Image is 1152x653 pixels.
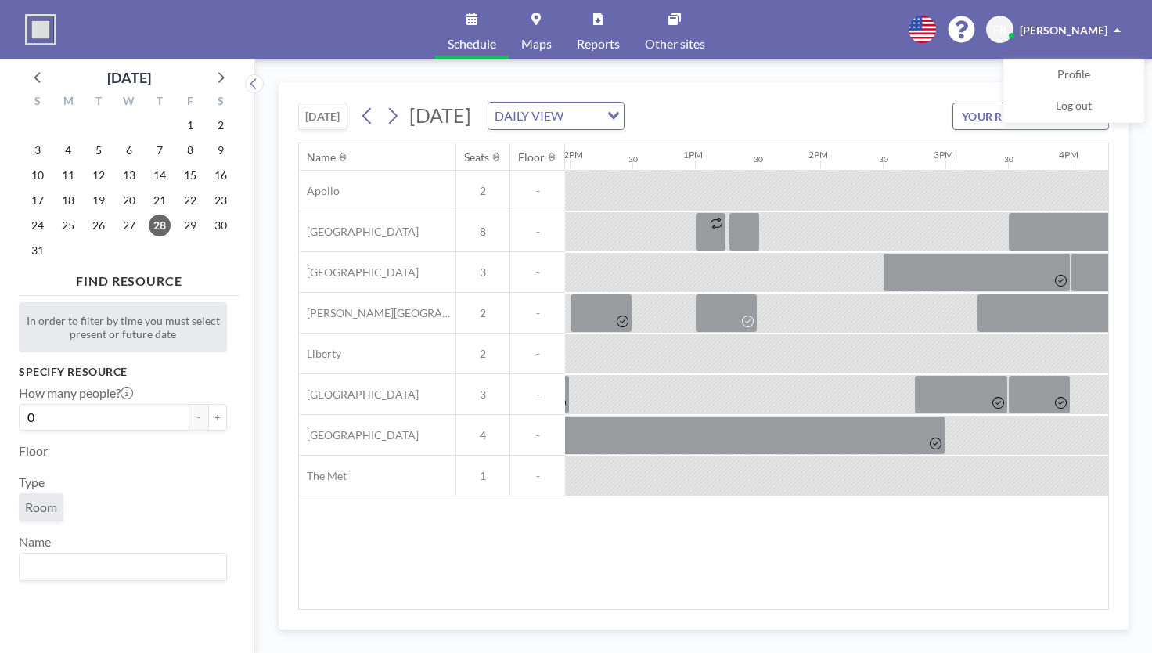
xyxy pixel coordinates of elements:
span: Saturday, August 16, 2025 [210,164,232,186]
label: Name [19,534,51,550]
span: Thursday, August 21, 2025 [149,189,171,211]
span: [PERSON_NAME] [1020,23,1107,37]
span: [PERSON_NAME][GEOGRAPHIC_DATA] [299,306,455,320]
span: Friday, August 1, 2025 [179,114,201,136]
span: Sunday, August 24, 2025 [27,215,49,236]
span: Tuesday, August 26, 2025 [88,215,110,236]
div: 12PM [558,149,583,161]
span: Thursday, August 7, 2025 [149,139,171,161]
input: Search for option [568,106,598,126]
span: - [510,225,565,239]
a: Log out [1004,91,1143,122]
span: 2 [456,184,509,198]
div: Search for option [488,103,624,129]
div: 30 [754,154,763,164]
span: [GEOGRAPHIC_DATA] [299,265,419,280]
span: 4 [456,428,509,442]
span: 3 [456,388,509,402]
span: Monday, August 4, 2025 [57,139,79,161]
span: Schedule [448,38,496,50]
span: Monday, August 18, 2025 [57,189,79,211]
span: Liberty [299,347,341,361]
h3: Specify resource [19,365,227,379]
div: M [53,92,84,113]
label: How many people? [19,385,133,401]
span: Saturday, August 9, 2025 [210,139,232,161]
span: Wednesday, August 20, 2025 [118,189,140,211]
span: Room [25,500,57,515]
div: In order to filter by time you must select present or future date [19,302,227,352]
span: Wednesday, August 27, 2025 [118,215,140,236]
input: Search for option [21,557,218,577]
span: Saturday, August 23, 2025 [210,189,232,211]
div: F [175,92,205,113]
div: Floor [518,150,545,164]
span: Tuesday, August 19, 2025 [88,189,110,211]
span: Apollo [299,184,340,198]
div: [DATE] [107,67,151,88]
span: 1 [456,469,509,483]
img: organization-logo [25,14,56,45]
div: 30 [1004,154,1013,164]
div: T [144,92,175,113]
span: - [510,265,565,280]
span: Log out [1056,99,1092,114]
div: 30 [879,154,888,164]
span: Wednesday, August 6, 2025 [118,139,140,161]
span: The Met [299,469,347,483]
div: Search for option [20,554,226,580]
span: Other sites [645,38,705,50]
span: - [510,306,565,320]
div: 3PM [934,149,953,161]
span: 2 [456,347,509,361]
div: Name [307,150,336,164]
span: Monday, August 11, 2025 [57,164,79,186]
span: Reports [577,38,620,50]
span: - [510,347,565,361]
label: Type [19,474,45,490]
div: 30 [628,154,638,164]
span: Friday, August 15, 2025 [179,164,201,186]
span: [DATE] [409,103,471,127]
span: DAILY VIEW [491,106,567,126]
span: [GEOGRAPHIC_DATA] [299,428,419,442]
span: - [510,388,565,402]
span: Friday, August 8, 2025 [179,139,201,161]
button: + [208,404,227,431]
span: Sunday, August 17, 2025 [27,189,49,211]
div: 4PM [1059,149,1078,161]
div: S [205,92,236,113]
span: Tuesday, August 5, 2025 [88,139,110,161]
span: [GEOGRAPHIC_DATA] [299,388,419,402]
span: 8 [456,225,509,239]
span: Wednesday, August 13, 2025 [118,164,140,186]
span: [GEOGRAPHIC_DATA] [299,225,419,239]
span: - [510,428,565,442]
span: Thursday, August 14, 2025 [149,164,171,186]
span: Profile [1057,67,1090,83]
span: Friday, August 29, 2025 [179,215,201,236]
div: 2PM [808,149,828,161]
span: Saturday, August 30, 2025 [210,215,232,236]
span: Sunday, August 31, 2025 [27,240,49,262]
span: 3 [456,265,509,280]
span: 2 [456,306,509,320]
h4: FIND RESOURCE [19,267,239,289]
button: - [189,404,208,431]
div: W [114,92,145,113]
span: Friday, August 22, 2025 [179,189,201,211]
a: Profile [1004,60,1143,91]
button: YOUR RESERVATIONS [952,103,1109,130]
button: [DATE] [298,103,347,130]
div: T [84,92,114,113]
div: S [23,92,53,113]
span: Sunday, August 3, 2025 [27,139,49,161]
span: FR [993,23,1006,37]
div: Seats [464,150,489,164]
span: Monday, August 25, 2025 [57,215,79,236]
label: Floor [19,443,48,459]
span: - [510,469,565,483]
span: Tuesday, August 12, 2025 [88,164,110,186]
span: Thursday, August 28, 2025 [149,215,171,236]
span: Maps [521,38,552,50]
